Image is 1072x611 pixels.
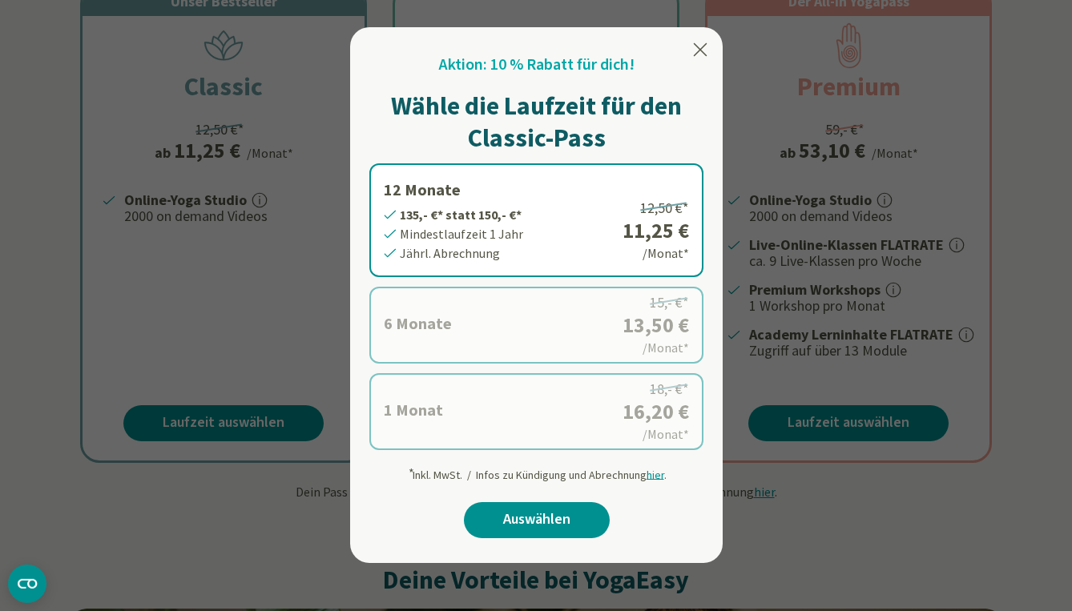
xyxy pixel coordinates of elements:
[464,502,610,538] a: Auswählen
[407,460,667,484] div: Inkl. MwSt. / Infos zu Kündigung und Abrechnung .
[647,467,664,481] span: hier
[369,90,703,154] h1: Wähle die Laufzeit für den Classic-Pass
[439,53,635,77] h2: Aktion: 10 % Rabatt für dich!
[8,565,46,603] button: CMP-Widget öffnen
